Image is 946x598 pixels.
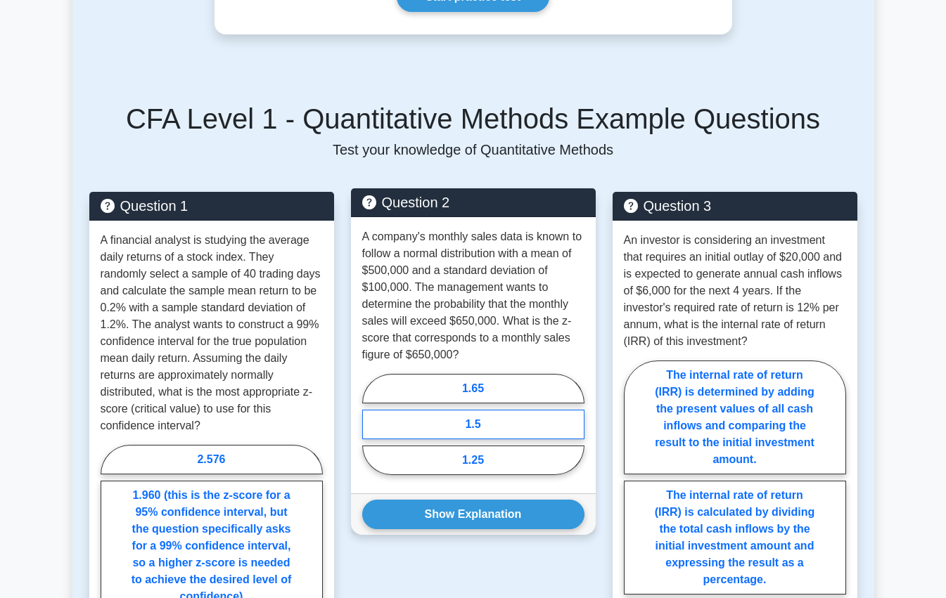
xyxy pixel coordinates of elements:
[624,360,846,474] label: The internal rate of return (IRR) is determined by adding the present values of all cash inflows ...
[362,228,584,363] p: A company's monthly sales data is known to follow a normal distribution with a mean of $500,000 a...
[89,141,857,158] p: Test your knowledge of Quantitative Methods
[101,197,323,214] h5: Question 1
[624,197,846,214] h5: Question 3
[624,232,846,350] p: An investor is considering an investment that requires an initial outlay of $20,000 and is expect...
[101,232,323,434] p: A financial analyst is studying the average daily returns of a stock index. They randomly select ...
[362,446,584,475] label: 1.25
[362,374,584,403] label: 1.65
[362,500,584,529] button: Show Explanation
[362,410,584,439] label: 1.5
[624,481,846,594] label: The internal rate of return (IRR) is calculated by dividing the total cash inflows by the initial...
[89,102,857,136] h5: CFA Level 1 - Quantitative Methods Example Questions
[362,194,584,211] h5: Question 2
[101,445,323,474] label: 2.576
